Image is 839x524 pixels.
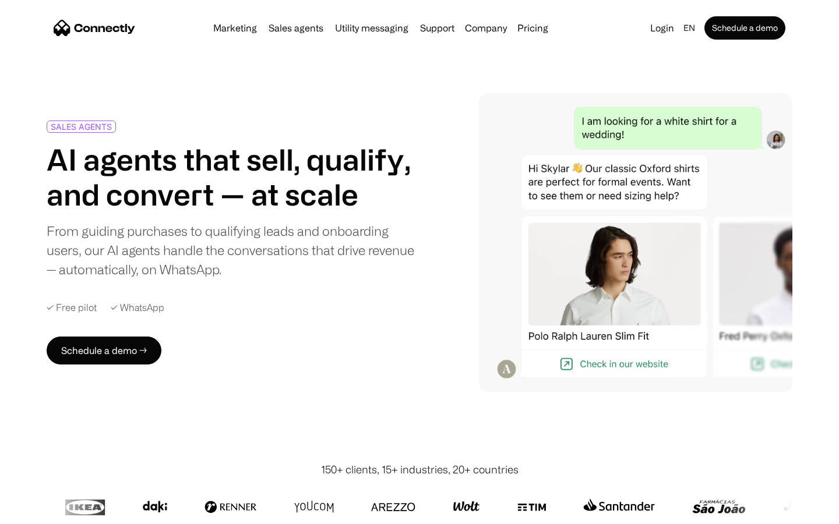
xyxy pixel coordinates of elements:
[47,302,97,313] div: ✓ Free pilot
[47,142,415,212] h1: AI agents that sell, qualify, and convert — at scale
[111,302,164,313] div: ✓ WhatsApp
[683,20,695,36] div: en
[513,23,553,33] a: Pricing
[209,23,262,33] a: Marketing
[47,221,415,279] div: From guiding purchases to qualifying leads and onboarding users, our AI agents handle the convers...
[646,20,679,36] a: Login
[704,16,785,40] a: Schedule a demo
[415,23,459,33] a: Support
[12,502,70,520] aside: Language selected: English
[51,122,112,131] div: SALES AGENTS
[465,20,507,36] div: Company
[264,23,328,33] a: Sales agents
[23,504,70,520] ul: Language list
[330,23,413,33] a: Utility messaging
[321,462,519,477] div: 150+ clients, 15+ industries, 20+ countries
[47,337,161,364] a: Schedule a demo →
